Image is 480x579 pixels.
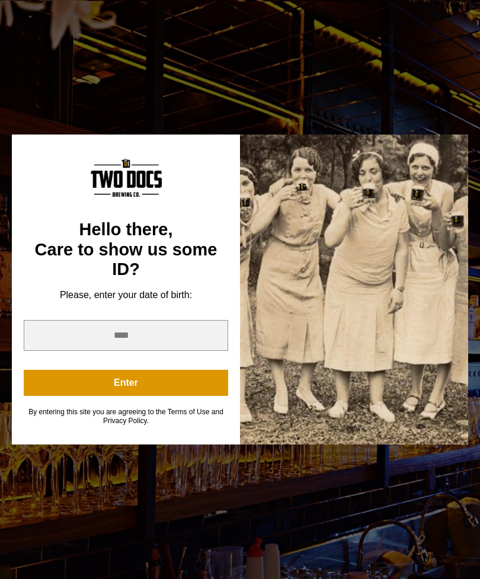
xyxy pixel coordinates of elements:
[24,289,228,301] div: Please, enter your date of birth:
[91,158,162,197] img: Content Logo
[24,220,228,279] div: Hello there, Care to show us some ID?
[24,370,228,396] button: Enter
[24,408,228,426] div: By entering this site you are agreeing to the Terms of Use and Privacy Policy.
[24,320,228,351] input: year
